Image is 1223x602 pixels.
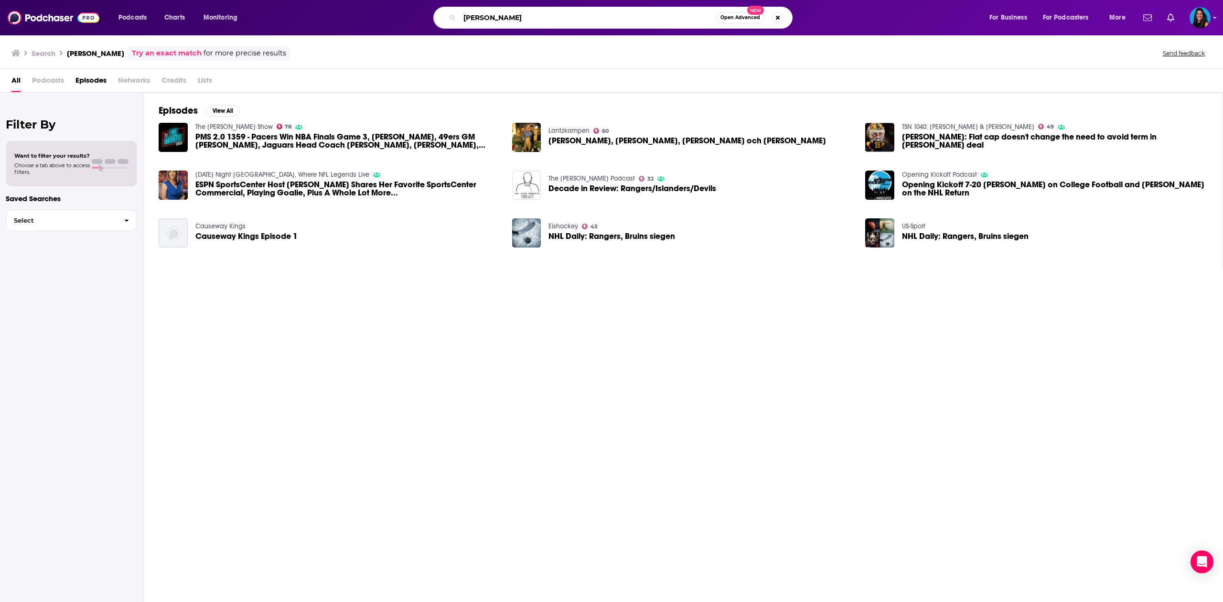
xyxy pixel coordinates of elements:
h3: Search [32,49,55,58]
button: open menu [983,10,1039,25]
img: Woodley: Flat cap doesn't change the need to avoid term in Markstrom deal [865,123,894,152]
button: Send feedback [1160,49,1208,57]
span: Open Advanced [720,15,760,20]
span: 43 [590,225,598,229]
span: For Podcasters [1043,11,1089,24]
a: EpisodesView All [159,105,240,117]
span: NHL Daily: Rangers, Bruins siegen [902,232,1029,240]
a: Decade in Review: Rangers/Islanders/Devils [548,184,716,193]
a: PMS 2.0 1359 - Pacers Win NBA Finals Game 3, Adam Schefter, 49ers GM John Lynch, Jaguars Head Coa... [195,133,501,149]
img: NHL Daily: Rangers, Bruins siegen [865,218,894,247]
img: PMS 2.0 1359 - Pacers Win NBA Finals Game 3, Adam Schefter, 49ers GM John Lynch, Jaguars Head Coa... [159,123,188,152]
h2: Episodes [159,105,198,117]
button: open menu [1037,10,1103,25]
h3: [PERSON_NAME] [67,49,124,58]
button: open menu [1103,10,1137,25]
span: 60 [602,129,609,133]
span: Select [6,217,117,224]
span: Charts [164,11,185,24]
a: Show notifications dropdown [1163,10,1178,26]
button: open menu [197,10,250,25]
span: for more precise results [204,48,286,59]
a: The Pat McAfee Show [195,123,273,131]
a: 60 [593,128,609,134]
a: Causeway Kings Episode 1 [195,232,298,240]
span: Logged in as kateyquinn [1190,7,1211,28]
button: Select [6,210,137,231]
button: Open AdvancedNew [716,12,764,23]
a: 78 [277,124,292,129]
a: Lantzkampen [548,127,590,135]
span: 32 [647,177,654,181]
a: Opening Kickoff Podcast [902,171,977,179]
span: Credits [161,73,186,92]
img: Decade in Review: Rangers/Islanders/Devils [512,171,541,200]
a: Charts [158,10,191,25]
a: Try an exact match [132,48,202,59]
img: Opening Kickoff 7-20 Dan Wolken on College Football and Dave McCarthy on the NHL Return [865,171,894,200]
input: Search podcasts, credits, & more... [460,10,716,25]
span: [PERSON_NAME]: Flat cap doesn't change the need to avoid term in [PERSON_NAME] deal [902,133,1207,149]
a: Causeway Kings [195,222,246,230]
h2: Filter By [6,118,137,131]
a: Episodes [75,73,107,92]
a: Thursday Night Tailgate, Where NFL Legends Live [195,171,369,179]
a: Eishockey [548,222,578,230]
span: For Business [989,11,1027,24]
span: Opening Kickoff 7-20 [PERSON_NAME] on College Football and [PERSON_NAME] on the NHL Return [902,181,1207,197]
a: ESPN SportsCenter Host Linda Cohn Shares Her Favorite SportsCenter Commercial, Playing Goalie, Pl... [195,181,501,197]
img: Causeway Kings Episode 1 [159,218,188,247]
span: Podcasts [118,11,147,24]
button: open menu [112,10,159,25]
a: Opening Kickoff 7-20 Dan Wolken on College Football and Dave McCarthy on the NHL Return [902,181,1207,197]
a: Show notifications dropdown [1139,10,1156,26]
img: ESPN SportsCenter Host Linda Cohn Shares Her Favorite SportsCenter Commercial, Playing Goalie, Pl... [159,171,188,200]
a: Eva Hamilton, Eva Landahl, Henrik Hjelt och Mattias Konnebäck [548,137,826,145]
a: Woodley: Flat cap doesn't change the need to avoid term in Markstrom deal [902,133,1207,149]
div: Open Intercom Messenger [1191,550,1213,573]
span: Networks [118,73,150,92]
button: View All [205,105,240,117]
span: Podcasts [32,73,64,92]
a: US-Sport [902,222,925,230]
a: 49 [1038,124,1054,129]
img: Podchaser - Follow, Share and Rate Podcasts [8,9,99,27]
a: The Evan Roberts Podcast [548,174,635,183]
img: User Profile [1190,7,1211,28]
a: 43 [582,224,598,229]
div: Search podcasts, credits, & more... [442,7,802,29]
button: Show profile menu [1190,7,1211,28]
img: Eva Hamilton, Eva Landahl, Henrik Hjelt och Mattias Konnebäck [512,123,541,152]
span: 49 [1047,125,1054,129]
span: [PERSON_NAME], [PERSON_NAME], [PERSON_NAME] och [PERSON_NAME] [548,137,826,145]
span: 78 [285,125,291,129]
a: NHL Daily: Rangers, Bruins siegen [548,232,675,240]
span: Choose a tab above to access filters. [14,162,90,175]
img: NHL Daily: Rangers, Bruins siegen [512,218,541,247]
span: Monitoring [204,11,237,24]
a: All [11,73,21,92]
span: Want to filter your results? [14,152,90,159]
span: New [747,6,764,15]
a: 32 [639,176,654,182]
span: More [1109,11,1126,24]
span: Lists [198,73,212,92]
span: ESPN SportsCenter Host [PERSON_NAME] Shares Her Favorite SportsCenter Commercial, Playing Goalie,... [195,181,501,197]
span: PMS 2.0 1359 - Pacers Win NBA Finals Game 3, [PERSON_NAME], 49ers GM [PERSON_NAME], Jaguars Head ... [195,133,501,149]
a: TSN 1040: Halford & Brough [902,123,1034,131]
